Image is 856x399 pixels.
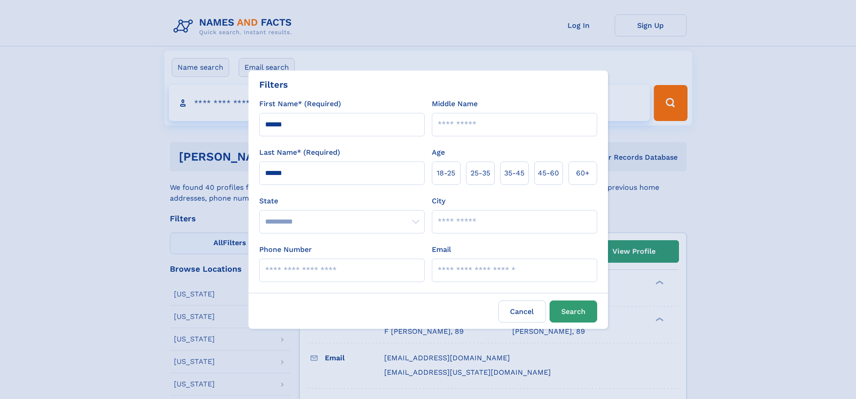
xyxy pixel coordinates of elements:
label: State [259,196,425,206]
button: Search [550,300,597,323]
label: Last Name* (Required) [259,147,340,158]
label: Phone Number [259,244,312,255]
label: First Name* (Required) [259,99,341,109]
span: 60+ [576,168,590,179]
label: City [432,196,445,206]
label: Cancel [498,300,546,323]
span: 25‑35 [470,168,490,179]
span: 18‑25 [437,168,455,179]
label: Age [432,147,445,158]
span: 35‑45 [504,168,524,179]
span: 45‑60 [538,168,559,179]
label: Email [432,244,451,255]
label: Middle Name [432,99,478,109]
div: Filters [259,78,288,91]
